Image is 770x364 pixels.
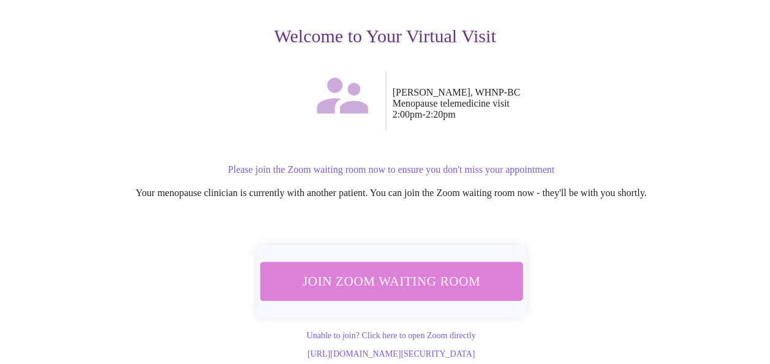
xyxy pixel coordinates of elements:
[260,262,523,300] button: Join Zoom Waiting Room
[32,188,750,199] p: Your menopause clinician is currently with another patient. You can join the Zoom waiting room no...
[308,349,475,358] a: [URL][DOMAIN_NAME][SECURITY_DATA]
[20,26,750,47] h3: Welcome to Your Virtual Visit
[393,87,751,120] p: [PERSON_NAME], WHNP-BC Menopause telemedicine visit 2:00pm - 2:20pm
[32,164,750,175] p: Please join the Zoom waiting room now to ensure you don't miss your appointment
[306,331,475,340] a: Unable to join? Click here to open Zoom directly
[276,270,506,292] span: Join Zoom Waiting Room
